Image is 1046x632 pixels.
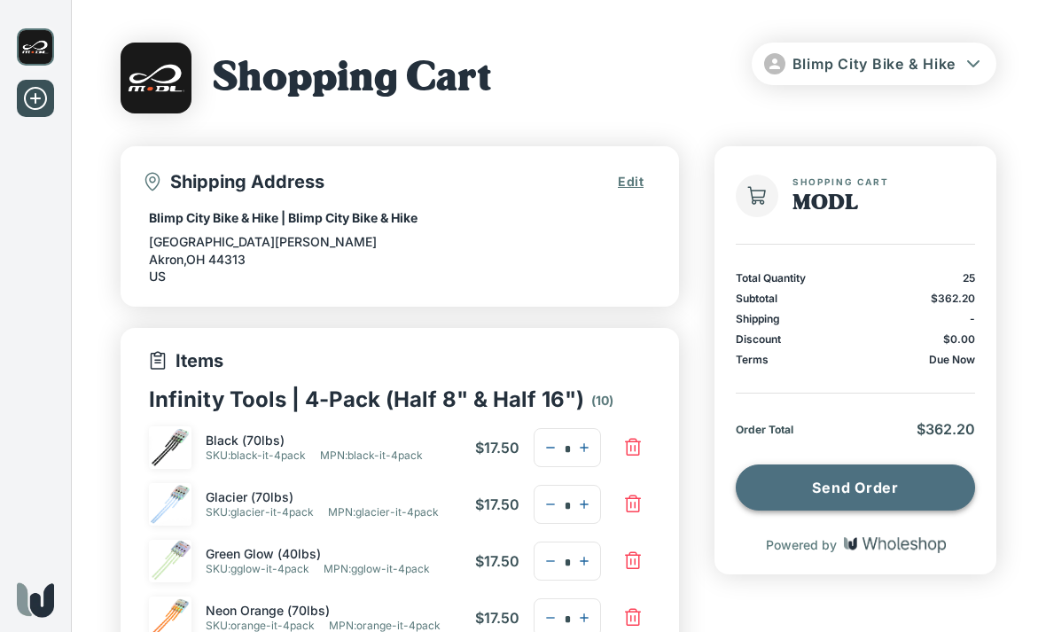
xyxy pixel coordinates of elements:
p: Discount [736,332,781,346]
span: $17.50 [475,552,519,570]
p: Green Glow (40lbs) [206,546,461,562]
img: Wholeshop logo [17,582,54,618]
span: $17.50 [475,609,519,627]
span: Edit [618,173,644,191]
span: $362.20 [931,292,975,305]
p: SKU : glacier-it-4pack [206,505,314,519]
p: Infinity Tools | 4-Pack (Half 8" & Half 16") [149,386,584,412]
p: MPN : glacier-it-4pack [328,505,439,519]
img: 4-Pack_Black.png [149,426,191,469]
p: Due Now [929,353,975,366]
p: Black (70lbs) [206,433,461,449]
span: $0.00 [943,332,975,346]
img: MODL logo [121,43,191,113]
p: Glacier (70lbs) [206,489,461,505]
p: MPN : black-it-4pack [320,449,423,463]
span: Shopping Cart [792,176,982,187]
p: Shipping [736,312,780,325]
img: 4-Pack___Glacier.png [149,483,191,526]
p: SKU : gglow-it-4pack [206,562,309,576]
img: Wholeshop logo [844,537,946,553]
p: Total Quantity [736,271,806,285]
button: Blimp City Bike & Hike [752,43,997,85]
h1: Shopping Cart [213,57,491,104]
p: MPN : gglow-it-4pack [324,562,430,576]
p: Powered by [766,537,837,552]
p: 25 [963,271,975,285]
p: [GEOGRAPHIC_DATA][PERSON_NAME] Akron , OH 44313 US [149,233,651,285]
h1: MODL [792,192,982,215]
p: ( 10 ) [591,389,613,412]
span: $17.50 [475,495,519,513]
img: MODL logo [17,28,54,66]
p: SKU : black-it-4pack [206,449,306,463]
p: Neon Orange (70lbs) [206,603,461,619]
span: $17.50 [475,439,519,456]
button: Send Order [736,464,975,511]
button: Edit [597,164,665,199]
p: Order Total [736,423,793,436]
p: Subtotal [736,292,777,305]
p: Terms [736,353,769,366]
p: Items [147,349,652,372]
span: Blimp City Bike & Hike [792,55,956,73]
p: Blimp City Bike & Hike | Blimp City Bike & Hike [149,210,651,226]
span: $362.20 [917,420,975,438]
img: 4-Pack___Green_Glow.png [149,540,191,582]
p: Shipping Address [142,170,597,193]
p: - [970,312,975,325]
